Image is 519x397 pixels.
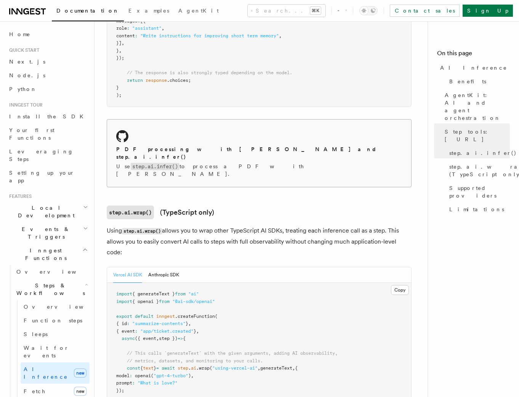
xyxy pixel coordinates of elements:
[107,206,214,219] a: step.ai.wrap()(TypeScript only)
[24,331,48,337] span: Sleeps
[124,2,174,21] a: Examples
[9,113,88,120] span: Install the SDK
[174,2,223,21] a: AgentKit
[248,5,325,17] button: Search...⌘K
[116,85,119,90] span: }
[449,149,517,157] span: step.ai.infer()
[127,26,130,31] span: :
[132,380,135,386] span: :
[260,365,292,371] span: generateText
[140,328,194,334] span: "app/ticket.created"
[156,336,159,341] span: ,
[9,86,37,92] span: Python
[196,365,210,371] span: .wrap
[162,26,164,31] span: ,
[6,193,32,199] span: Features
[132,26,162,31] span: "assistant"
[156,365,159,371] span: =
[191,373,194,378] span: ,
[113,267,142,283] button: Vercel AI SDK
[186,321,188,326] span: }
[6,225,83,241] span: Events & Triggers
[196,328,199,334] span: ,
[359,6,378,15] button: Toggle dark mode
[135,373,151,378] span: openai
[119,48,122,53] span: ,
[116,145,402,161] h2: PDF processing with [PERSON_NAME] and step.ai.infer()
[127,351,338,356] span: // This calls `generateText` with the given arguments, adding AI observability,
[116,26,127,31] span: role
[175,314,215,319] span: .createFunction
[13,265,90,279] a: Overview
[116,380,132,386] span: prompt
[116,33,135,38] span: content
[172,299,215,304] span: "@ai-sdk/openai"
[143,365,154,371] span: text
[446,160,510,181] a: step.ai.wrap() (TypeScript only)
[140,365,143,371] span: {
[6,222,90,244] button: Events & Triggers
[13,282,85,297] span: Steps & Workflows
[9,127,54,141] span: Your first Functions
[449,206,504,213] span: Limitations
[116,321,127,326] span: { id
[154,373,188,378] span: "gpt-4-turbo"
[9,148,74,162] span: Leveraging Steps
[135,33,138,38] span: :
[463,5,513,17] a: Sign Up
[437,49,510,61] h4: On this page
[194,328,196,334] span: }
[130,373,132,378] span: :
[13,279,90,300] button: Steps & Workflows
[188,321,191,326] span: ,
[258,365,260,371] span: ,
[6,201,90,222] button: Local Development
[127,70,292,75] span: // The response is also strongly typed depending on the model.
[146,78,167,83] span: response
[188,291,199,297] span: "ai"
[446,202,510,216] a: Limitations
[178,365,188,371] span: step
[122,336,135,341] span: async
[6,55,90,69] a: Next.js
[310,7,321,14] kbd: ⌘K
[6,102,43,108] span: Inngest tour
[132,321,186,326] span: "summarize-contents"
[188,373,191,378] span: )
[156,314,175,319] span: inngest
[437,61,510,75] a: AI Inference
[132,291,175,297] span: { generateText }
[390,5,460,17] a: Contact sales
[138,380,178,386] span: "What is love?"
[127,358,263,364] span: // metrics, datasets, and monitoring to your calls.
[159,299,170,304] span: from
[52,2,124,21] a: Documentation
[188,365,191,371] span: .
[24,366,68,380] span: AI Inference
[21,341,90,362] a: Wait for events
[446,181,510,202] a: Supported providers
[107,206,154,219] code: step.ai.wrap()
[6,166,90,187] a: Setting up your app
[140,18,146,24] span: [{
[122,40,124,46] span: ,
[449,184,510,199] span: Supported providers
[162,365,175,371] span: await
[116,40,122,46] span: }]
[442,88,510,125] a: AgentKit: AI and agent orchestration
[6,82,90,96] a: Python
[116,388,124,393] span: });
[116,92,122,98] span: );
[6,247,82,262] span: Inngest Functions
[116,328,135,334] span: { event
[135,336,156,341] span: ({ event
[56,8,119,14] span: Documentation
[116,373,130,378] span: model
[24,317,82,324] span: Function steps
[9,72,45,78] span: Node.js
[440,64,507,72] span: AI Inference
[127,365,140,371] span: const
[295,365,298,371] span: {
[442,125,510,146] a: Step tools: [URL]
[449,78,486,85] span: Benefits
